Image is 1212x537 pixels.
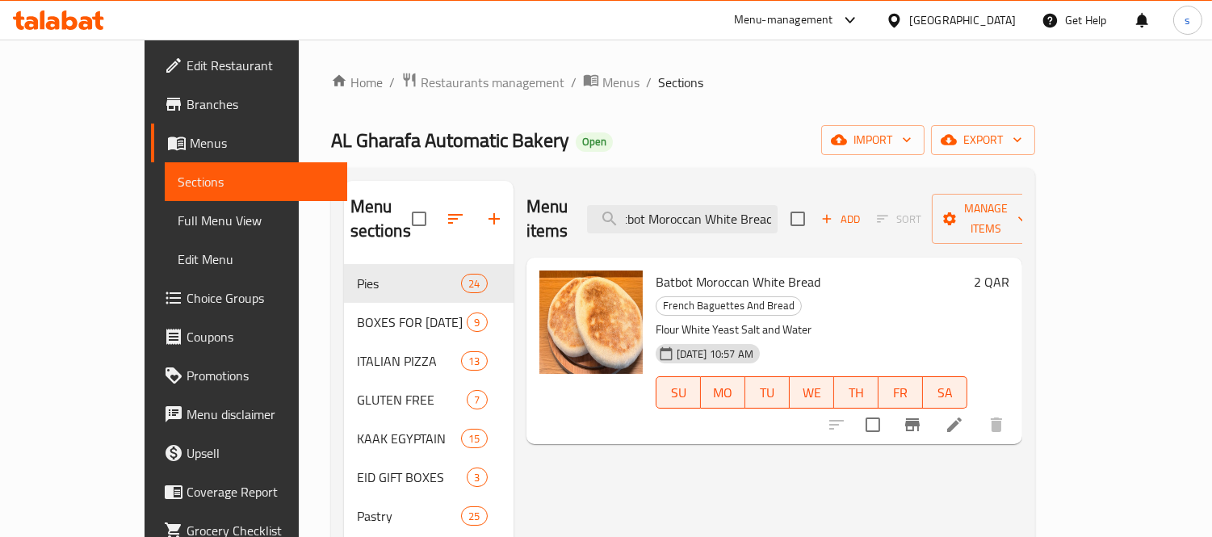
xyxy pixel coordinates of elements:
span: Add [819,210,862,229]
span: GLUTEN FREE [357,390,468,409]
span: Choice Groups [187,288,334,308]
span: Menus [602,73,640,92]
span: 3 [468,470,486,485]
span: Edit Menu [178,250,334,269]
p: Flour White Yeast Salt and Water [656,320,967,340]
div: BOXES FOR [DATE]9 [344,303,514,342]
div: items [461,351,487,371]
span: export [944,130,1022,150]
span: Menus [190,133,334,153]
button: SU [656,376,701,409]
a: Full Menu View [165,201,347,240]
span: WE [796,381,828,405]
a: Edit Restaurant [151,46,347,85]
div: EID GIFT BOXES3 [344,458,514,497]
span: Select section [781,202,815,236]
li: / [389,73,395,92]
a: Branches [151,85,347,124]
button: Branch-specific-item [893,405,932,444]
a: Edit Menu [165,240,347,279]
span: Branches [187,94,334,114]
input: search [587,205,778,233]
div: items [461,429,487,448]
div: BOXES FOR NATIONAL DAY [357,313,468,332]
a: Promotions [151,356,347,395]
div: French Baguettes And Bread [656,296,802,316]
span: Coupons [187,327,334,346]
span: s [1185,11,1190,29]
div: ITALIAN PIZZA13 [344,342,514,380]
span: Promotions [187,366,334,385]
span: Select to update [856,408,890,442]
span: Manage items [945,199,1027,239]
span: Sections [658,73,704,92]
button: delete [977,405,1016,444]
div: GLUTEN FREE7 [344,380,514,419]
span: TU [752,381,783,405]
a: Sections [165,162,347,201]
span: 25 [462,509,486,524]
span: Pastry [357,506,462,526]
span: Open [576,135,613,149]
div: [GEOGRAPHIC_DATA] [909,11,1016,29]
a: Menus [151,124,347,162]
span: Pies [357,274,462,293]
span: FR [885,381,916,405]
a: Edit menu item [945,415,964,434]
span: SU [663,381,694,405]
span: French Baguettes And Bread [656,296,801,315]
h2: Menu items [526,195,568,243]
button: TH [834,376,879,409]
button: Manage items [932,194,1040,244]
nav: breadcrumb [331,72,1035,93]
span: Sort sections [436,199,475,238]
div: Menu-management [734,10,833,30]
span: Menu disclaimer [187,405,334,424]
span: SA [929,381,961,405]
div: items [461,274,487,293]
div: KAAK EGYPTAIN15 [344,419,514,458]
div: items [467,313,487,332]
div: items [467,390,487,409]
a: Coverage Report [151,472,347,511]
div: items [467,468,487,487]
span: 13 [462,354,486,369]
button: MO [701,376,745,409]
a: Home [331,73,383,92]
button: SA [923,376,967,409]
span: Add item [815,207,866,232]
a: Upsell [151,434,347,472]
button: WE [790,376,834,409]
span: Upsell [187,443,334,463]
button: export [931,125,1035,155]
span: Select all sections [402,202,436,236]
div: Pies24 [344,264,514,303]
span: Select section first [866,207,932,232]
span: Restaurants management [421,73,564,92]
span: Sections [178,172,334,191]
li: / [571,73,577,92]
span: EID GIFT BOXES [357,468,468,487]
a: Menus [583,72,640,93]
span: 9 [468,315,486,330]
span: ITALIAN PIZZA [357,351,462,371]
div: items [461,506,487,526]
span: MO [707,381,739,405]
span: 24 [462,276,486,292]
span: AL Gharafa Automatic Bakery [331,122,569,158]
span: Batbot Moroccan White Bread [656,270,820,294]
span: Full Menu View [178,211,334,230]
span: 15 [462,431,486,447]
span: BOXES FOR [DATE] [357,313,468,332]
span: [DATE] 10:57 AM [670,346,760,362]
h6: 2 QAR [974,271,1009,293]
span: KAAK EGYPTAIN [357,429,462,448]
span: Coverage Report [187,482,334,501]
h2: Menu sections [350,195,412,243]
button: import [821,125,925,155]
